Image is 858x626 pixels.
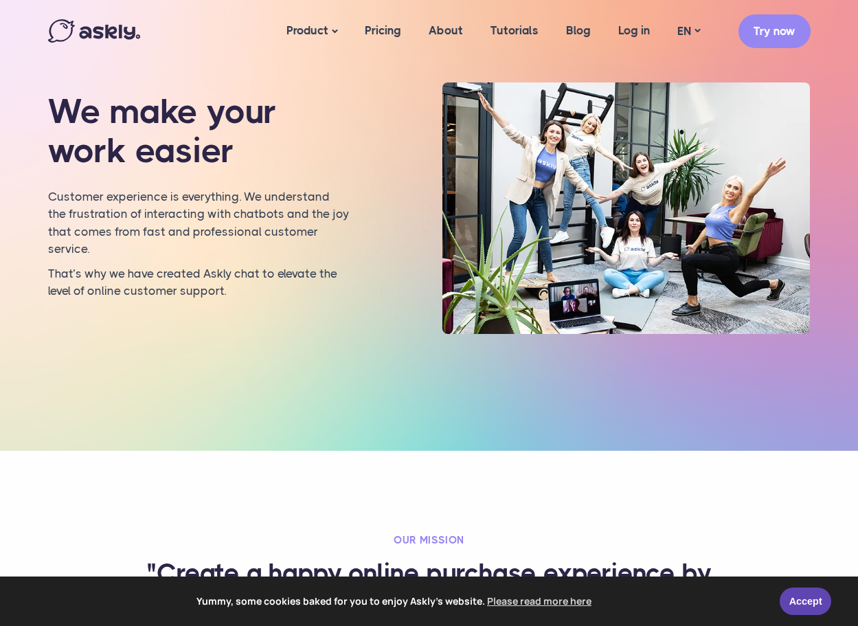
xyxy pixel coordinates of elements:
span: Yummy, some cookies baked for you to enjoy Askly's website. [20,591,770,612]
a: Pricing [351,4,415,57]
a: Blog [552,4,605,57]
a: About [415,4,477,57]
a: Log in [605,4,664,57]
h1: We make your work easier [48,92,350,171]
a: Try now [738,14,811,48]
p: Customer experience is everything. We understand the frustration of interacting with chatbots and... [48,188,350,258]
p: That’s why we have created Askly chat to elevate the level of online customer support. [48,265,350,300]
h2: Our mission [113,533,745,547]
a: Tutorials [477,4,552,57]
a: learn more about cookies [485,591,594,612]
a: Product [273,4,351,58]
a: Accept [780,588,831,615]
a: EN [664,21,714,41]
img: Askly [48,19,140,43]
